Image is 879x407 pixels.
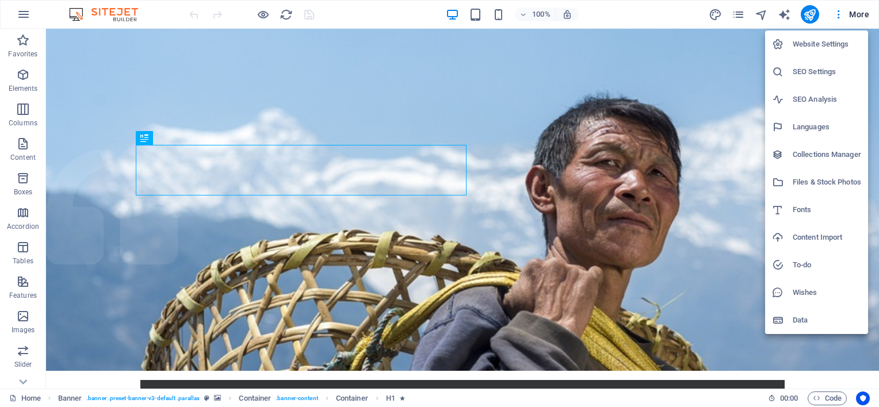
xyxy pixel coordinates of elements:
[793,313,861,327] h6: Data
[793,286,861,300] h6: Wishes
[793,148,861,162] h6: Collections Manager
[793,231,861,244] h6: Content Import
[793,65,861,79] h6: SEO Settings
[793,203,861,217] h6: Fonts
[793,120,861,134] h6: Languages
[793,175,861,189] h6: Files & Stock Photos
[793,93,861,106] h6: SEO Analysis
[793,258,861,272] h6: To-do
[793,37,861,51] h6: Website Settings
